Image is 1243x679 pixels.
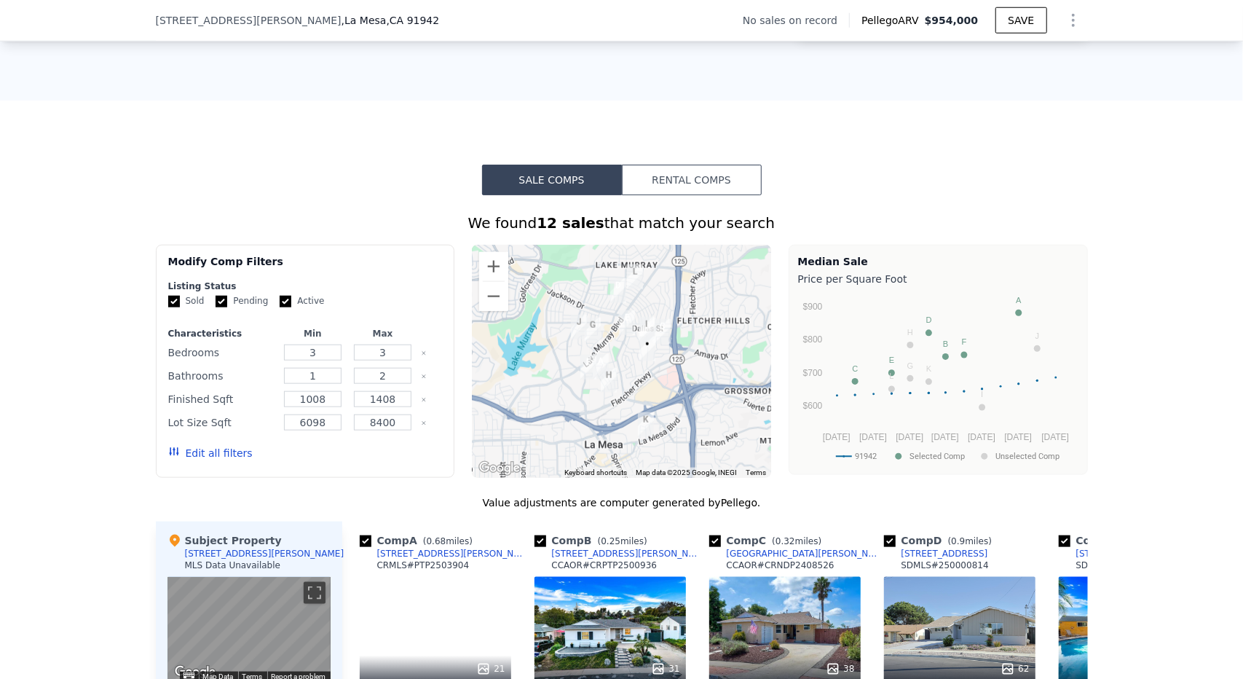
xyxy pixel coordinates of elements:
[888,356,893,364] text: E
[552,548,703,560] div: [STREET_ADDRESS][PERSON_NAME]
[595,362,623,399] div: 8115 Saint Onge Dr
[1076,548,1228,560] div: [STREET_ADDRESS][PERSON_NAME]
[1035,331,1039,340] text: J
[575,349,602,385] div: 7919 Anders Cir
[168,328,275,339] div: Characteristics
[1041,432,1069,442] text: [DATE]
[604,272,632,309] div: 6361 Balsam Lake Ave
[168,389,275,409] div: Finished Sqft
[884,533,998,548] div: Comp D
[280,296,291,307] input: Active
[632,407,660,443] div: 4969 Randlett Dr
[386,15,439,26] span: , CA 91942
[651,662,679,676] div: 31
[766,536,827,546] span: ( miles)
[634,331,661,367] div: 5805 Nagel St
[216,295,268,307] label: Pending
[1076,560,1169,571] div: SDMLS # PTP2406993
[360,533,478,548] div: Comp A
[901,560,989,571] div: SDMLS # 250000814
[981,390,983,399] text: I
[859,432,887,442] text: [DATE]
[479,252,508,281] button: Zoom in
[421,420,427,426] button: Clear
[798,269,1078,289] div: Price per Square Foot
[304,582,325,604] button: Toggle fullscreen view
[961,338,966,347] text: F
[168,412,275,433] div: Lot Size Sqft
[621,259,649,295] div: 8428 Lake Baca Dr
[909,452,965,461] text: Selected Comp
[907,328,913,337] text: H
[802,401,822,411] text: $600
[587,348,615,385] div: 5680 Wendi St
[168,446,253,460] button: Edit all filters
[776,536,795,546] span: 0.32
[216,296,227,307] input: Pending
[613,305,641,341] div: 8405 Denton St
[168,254,443,280] div: Modify Comp Filters
[931,432,959,442] text: [DATE]
[896,432,923,442] text: [DATE]
[168,295,205,307] label: Sold
[746,468,767,476] a: Terms (opens in new tab)
[995,452,1059,461] text: Unselected Comp
[968,432,995,442] text: [DATE]
[926,365,931,374] text: K
[565,468,628,478] button: Keyboard shortcuts
[156,495,1088,510] div: Value adjustments are computer generated by Pellego .
[167,533,282,548] div: Subject Property
[280,295,324,307] label: Active
[1016,296,1022,305] text: A
[926,316,931,325] text: D
[633,311,660,348] div: 6045 Nagel St
[377,560,470,571] div: CRMLS # PTP2503904
[185,560,281,571] div: MLS Data Unavailable
[476,459,524,478] a: Open this area in Google Maps (opens a new window)
[802,302,822,313] text: $900
[156,213,1088,233] div: We found that match your search
[861,13,925,28] span: Pellego ARV
[185,548,344,560] div: [STREET_ADDRESS][PERSON_NAME]
[421,350,427,356] button: Clear
[951,536,965,546] span: 0.9
[925,15,979,26] span: $954,000
[942,536,998,546] span: ( miles)
[1059,533,1177,548] div: Comp E
[421,374,427,380] button: Clear
[342,13,440,28] span: , La Mesa
[168,366,275,386] div: Bathrooms
[1004,432,1032,442] text: [DATE]
[907,361,913,370] text: G
[552,560,658,571] div: CCAOR # CRPTP2500936
[360,548,529,560] a: [STREET_ADDRESS][PERSON_NAME]
[168,342,275,363] div: Bedrooms
[727,560,834,571] div: CCAOR # CRNDP2408526
[743,13,849,28] div: No sales on record
[884,548,988,560] a: [STREET_ADDRESS]
[649,313,676,350] div: 6030 Sinton Pl
[417,536,478,546] span: ( miles)
[802,368,822,378] text: $700
[482,165,622,195] button: Sale Comps
[901,548,988,560] div: [STREET_ADDRESS]
[798,289,1078,471] svg: A chart.
[168,280,443,292] div: Listing Status
[534,533,653,548] div: Comp B
[727,548,878,560] div: [GEOGRAPHIC_DATA][PERSON_NAME]
[855,452,877,461] text: 91942
[709,548,878,560] a: [GEOGRAPHIC_DATA][PERSON_NAME]
[427,536,446,546] span: 0.68
[826,662,854,676] div: 38
[709,533,828,548] div: Comp C
[479,282,508,311] button: Zoom out
[601,536,620,546] span: 0.25
[592,536,653,546] span: ( miles)
[622,165,762,195] button: Rental Comps
[1059,548,1228,560] a: [STREET_ADDRESS][PERSON_NAME]
[942,339,947,348] text: B
[1059,6,1088,35] button: Show Options
[889,372,893,381] text: L
[802,335,822,345] text: $800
